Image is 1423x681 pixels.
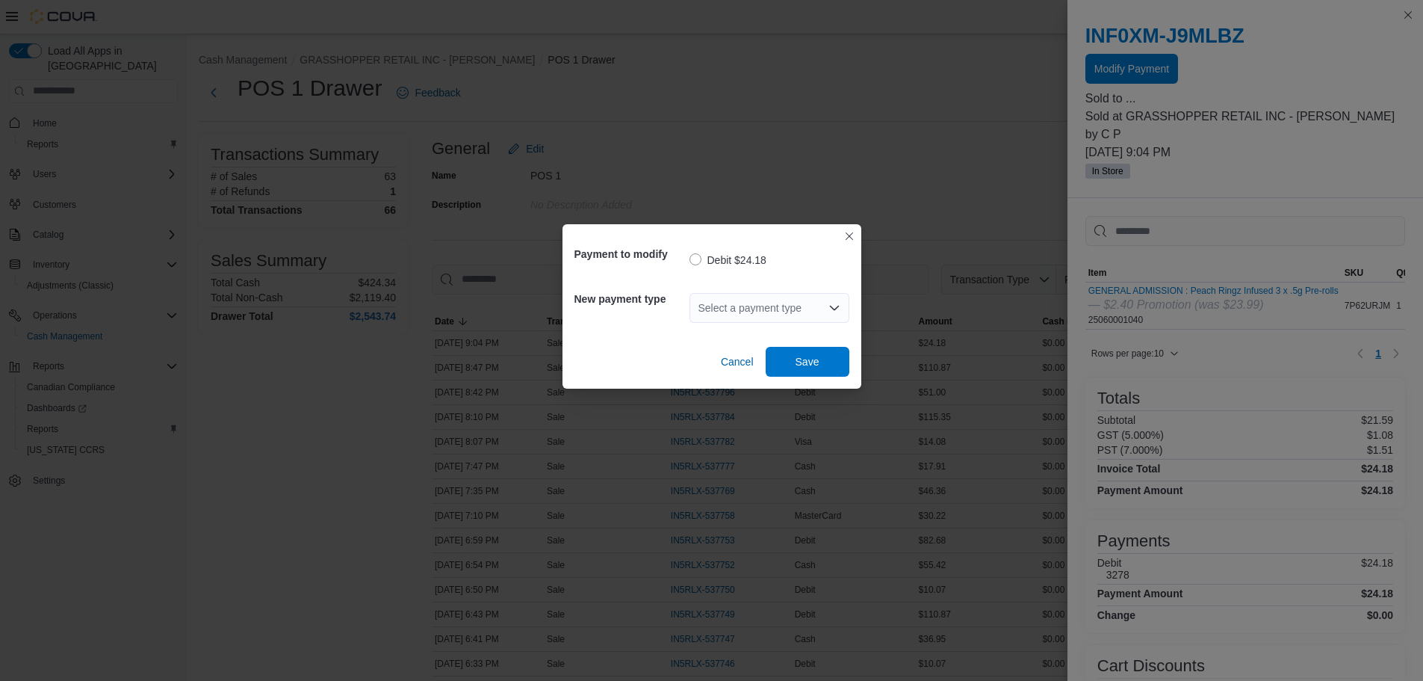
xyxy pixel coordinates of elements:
[689,251,766,269] label: Debit $24.18
[715,347,760,377] button: Cancel
[828,302,840,314] button: Open list of options
[766,347,849,377] button: Save
[721,354,754,369] span: Cancel
[840,227,858,245] button: Closes this modal window
[574,239,686,269] h5: Payment to modify
[698,299,700,317] input: Accessible screen reader label
[796,354,819,369] span: Save
[574,284,686,314] h5: New payment type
